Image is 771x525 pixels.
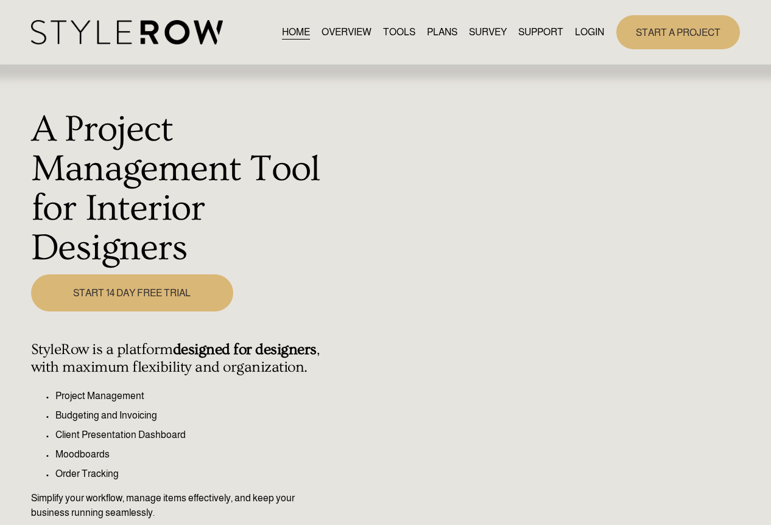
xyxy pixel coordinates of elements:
img: StyleRow [31,20,223,45]
a: START A PROJECT [616,15,740,49]
span: SUPPORT [518,25,563,40]
a: LOGIN [575,24,604,40]
a: PLANS [427,24,457,40]
h4: StyleRow is a platform , with maximum flexibility and organization. [31,341,323,377]
a: OVERVIEW [322,24,371,40]
strong: designed for designers [173,341,317,358]
p: Order Tracking [55,467,323,481]
a: SURVEY [469,24,507,40]
p: Budgeting and Invoicing [55,408,323,423]
p: Client Presentation Dashboard [55,428,323,442]
p: Project Management [55,389,323,403]
a: HOME [282,24,310,40]
a: START 14 DAY FREE TRIAL [31,274,233,311]
a: folder dropdown [518,24,563,40]
p: Moodboards [55,447,323,462]
a: TOOLS [383,24,415,40]
p: Simplify your workflow, manage items effectively, and keep your business running seamlessly. [31,491,323,520]
h1: A Project Management Tool for Interior Designers [31,110,323,268]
